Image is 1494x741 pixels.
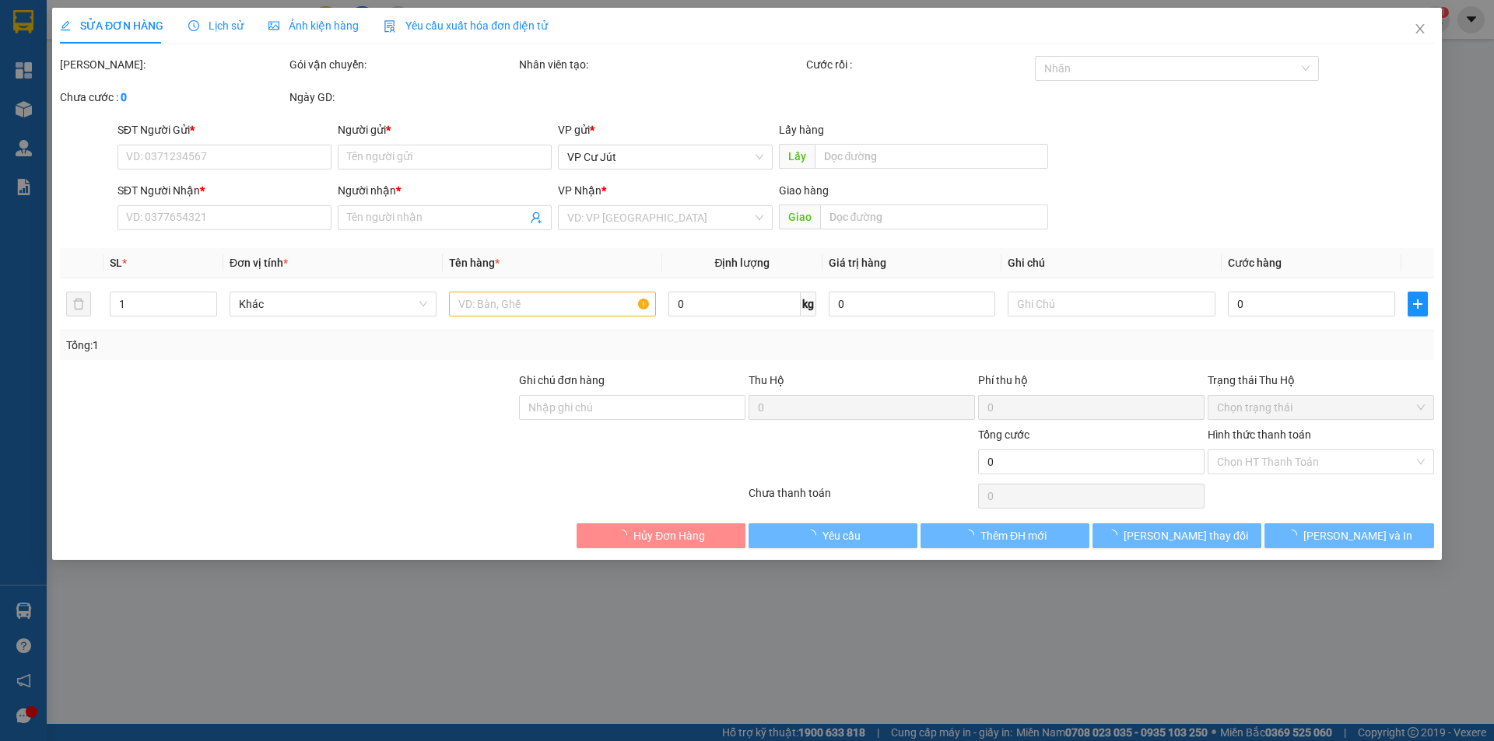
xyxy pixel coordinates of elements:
span: Lịch sử [188,19,244,32]
div: Người gửi [338,121,552,138]
span: SỬA ĐƠN HÀNG [60,19,163,32]
div: SĐT Người Gửi [117,121,331,138]
label: Ghi chú đơn hàng [519,374,605,386]
button: Hủy Đơn Hàng [577,523,745,548]
span: Chọn trạng thái [1217,396,1425,419]
span: [PERSON_NAME] và In [1303,527,1412,544]
div: Gói vận chuyển: [289,56,516,73]
span: loading [805,530,822,540]
button: [PERSON_NAME] và In [1265,523,1434,548]
span: Cước hàng [1228,257,1282,269]
span: VP Cư Jút [568,145,763,169]
span: loading [963,530,980,540]
span: loading [1106,530,1124,540]
th: Ghi chú [1002,248,1222,278]
span: Giao [779,204,820,229]
div: Người nhận [338,182,552,199]
span: Thu Hộ [749,374,784,386]
div: SĐT Người Nhận [117,182,331,199]
span: plus [1408,298,1427,310]
span: Định lượng [715,257,770,269]
span: Yêu cầu xuất hóa đơn điện tử [384,19,548,32]
span: VP Nhận [559,184,602,197]
span: Tổng cước [978,428,1029,441]
span: Yêu cầu [822,527,861,544]
input: Dọc đường [820,204,1048,229]
span: Hủy Đơn Hàng [633,527,705,544]
span: picture [268,20,279,31]
span: loading [616,530,633,540]
div: Ngày GD: [289,89,516,106]
span: close [1414,23,1426,35]
span: Lấy hàng [779,124,824,136]
span: SL [110,257,122,269]
span: Khác [239,292,427,316]
span: kg [801,292,816,316]
label: Hình thức thanh toán [1208,428,1311,441]
span: Tên hàng [449,257,500,269]
button: delete [66,292,91,316]
div: Tổng: 1 [66,337,577,354]
b: 0 [121,91,127,103]
img: icon [384,20,396,33]
span: Giá trị hàng [829,257,886,269]
button: plus [1408,292,1428,316]
div: Phí thu hộ [978,372,1205,395]
input: Ghi Chú [1008,292,1215,316]
div: Trạng thái Thu Hộ [1208,372,1434,389]
div: Chưa thanh toán [747,484,977,512]
span: Ảnh kiện hàng [268,19,359,32]
input: Dọc đường [815,144,1048,169]
div: VP gửi [559,121,773,138]
div: [PERSON_NAME]: [60,56,286,73]
button: Yêu cầu [749,523,917,548]
input: Ghi chú đơn hàng [519,395,745,420]
div: Nhân viên tạo: [519,56,803,73]
button: Close [1398,8,1442,51]
button: [PERSON_NAME] thay đổi [1092,523,1261,548]
span: loading [1286,530,1303,540]
span: edit [60,20,71,31]
span: Giao hàng [779,184,829,197]
span: clock-circle [188,20,199,31]
div: Cước rồi : [806,56,1033,73]
span: Đơn vị tính [230,257,288,269]
div: Chưa cước : [60,89,286,106]
span: Lấy [779,144,815,169]
span: [PERSON_NAME] thay đổi [1124,527,1248,544]
input: VD: Bàn, Ghế [449,292,656,316]
span: Thêm ĐH mới [980,527,1047,544]
button: Thêm ĐH mới [921,523,1089,548]
span: user-add [531,211,543,224]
